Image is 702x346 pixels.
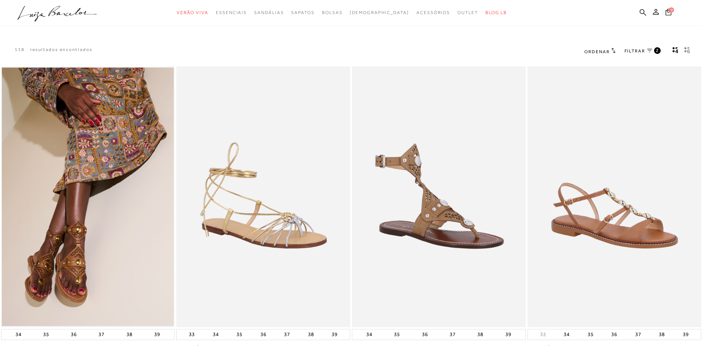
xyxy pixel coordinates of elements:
button: 34 [13,329,24,340]
button: 37 [447,329,458,340]
span: 2 [656,47,659,54]
a: noSubCategoriesText [254,6,284,20]
a: noSubCategoriesText [216,6,247,20]
span: 0 [669,7,674,13]
button: 37 [96,329,107,340]
button: 35 [392,329,402,340]
a: noSubCategoriesText [457,6,478,20]
a: noSubCategoriesText [322,6,343,20]
button: gridText6Desc [682,47,692,56]
button: 39 [681,329,691,340]
button: 36 [609,329,619,340]
span: FILTRAR [625,48,645,54]
p: resultados encontrados [30,47,93,53]
img: SANDÁLIA RASTEIRA EM COURO CARAMELO COM ENFEITES OVAIS METÁLICOS [528,68,701,326]
span: BLOG LB [485,10,507,15]
button: 37 [282,329,292,340]
button: 39 [503,329,513,340]
a: noSubCategoriesText [350,6,409,20]
button: 35 [585,329,596,340]
button: 36 [258,329,269,340]
button: 33 [187,329,197,340]
img: SANDÁLIA GLADIADORA METALIZADA DOURADA, OURO E PRATA [177,68,349,326]
span: Acessórios [416,10,450,15]
button: 39 [152,329,162,340]
span: Ordenar [584,49,609,54]
button: 38 [306,329,316,340]
img: RASTEIRA GLADIADORA EM CAMURÇA BEGE FENDI COM TIRAS LASER E APLIQUES DOURADOS [353,68,525,326]
button: 39 [329,329,340,340]
span: Outlet [457,10,478,15]
button: 36 [420,329,430,340]
button: 33 [538,331,548,338]
button: 37 [633,329,643,340]
span: Bolsas [322,10,343,15]
span: Essenciais [216,10,247,15]
a: noSubCategoriesText [177,6,208,20]
a: noSubCategoriesText [416,6,450,20]
button: 35 [234,329,245,340]
button: 34 [364,329,374,340]
button: 34 [211,329,221,340]
p: 118 [15,47,25,53]
button: 38 [475,329,485,340]
a: BLOG LB [485,6,507,20]
button: 36 [69,329,79,340]
span: [DEMOGRAPHIC_DATA] [350,10,409,15]
span: Sandálias [254,10,284,15]
span: Sapatos [291,10,314,15]
a: noSubCategoriesText [291,6,314,20]
button: 38 [657,329,667,340]
span: Verão Viva [177,10,208,15]
img: RASTEIRA GLADIADORA EM COURO CARAMELO COM TIRAS LASER E APLIQUES DOURADOS [2,68,174,326]
button: 0 [663,8,674,18]
button: 38 [124,329,135,340]
button: Mostrar 4 produtos por linha [670,47,681,56]
button: 35 [41,329,51,340]
button: 34 [561,329,572,340]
